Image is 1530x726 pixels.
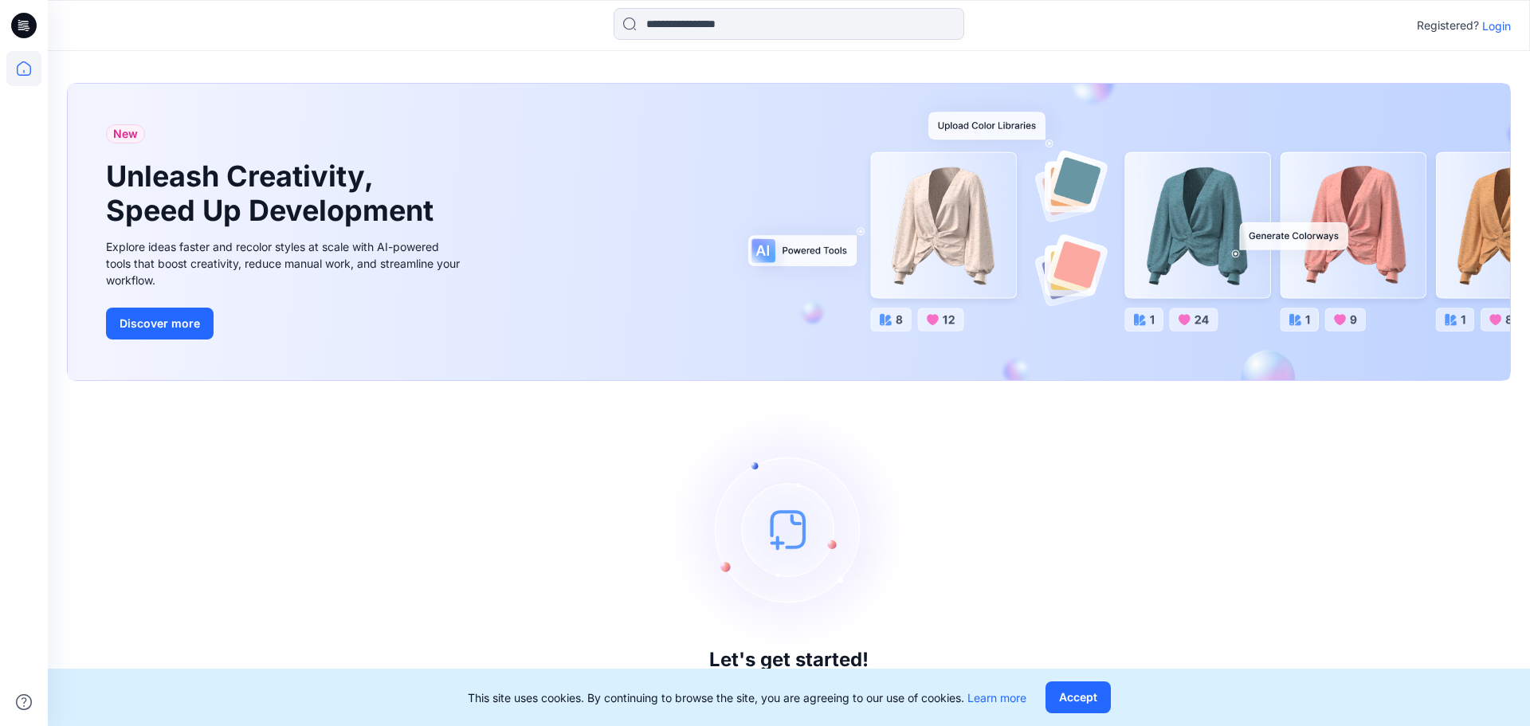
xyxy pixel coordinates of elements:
h3: Let's get started! [709,649,869,671]
p: Login [1482,18,1511,34]
span: New [113,124,138,143]
button: Accept [1045,681,1111,713]
p: Registered? [1417,16,1479,35]
h1: Unleash Creativity, Speed Up Development [106,159,441,228]
div: Explore ideas faster and recolor styles at scale with AI-powered tools that boost creativity, red... [106,238,465,288]
a: Discover more [106,308,465,339]
button: Discover more [106,308,214,339]
p: This site uses cookies. By continuing to browse the site, you are agreeing to our use of cookies. [468,689,1026,706]
a: Learn more [967,691,1026,704]
img: empty-state-image.svg [669,410,908,649]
